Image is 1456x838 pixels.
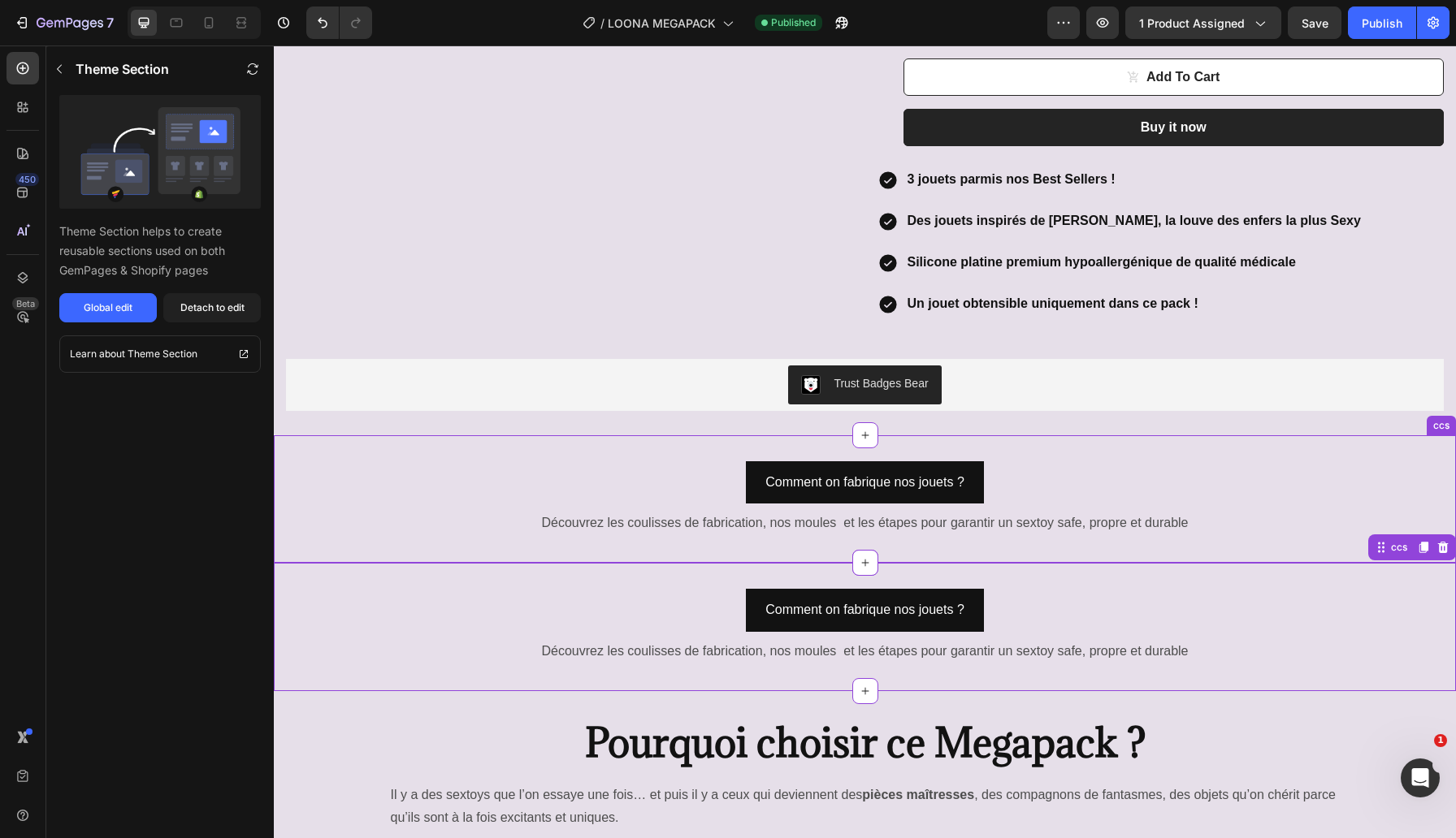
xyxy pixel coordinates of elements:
div: Trust Badges Bear [560,330,654,347]
div: ccs [1114,495,1137,509]
strong: Pourquoi choisir ce Megapack ? [311,672,872,722]
strong: Des jouets inspirés de [PERSON_NAME], la louve des enfers la plus Sexy [634,168,1087,182]
button: Save [1288,6,1341,39]
strong: pièces maîtresses [588,742,700,756]
button: Detach to edit [163,293,261,322]
div: Beta [12,297,39,310]
a: Comment on fabrique nos jouets ? [472,543,710,586]
span: LOONA MEGAPACK [608,15,716,32]
a: Comment on fabrique nos jouets ? [472,416,710,459]
strong: Silicone platine premium hypoallergénique de qualité médicale [634,209,1022,223]
div: ccs [1156,373,1179,387]
img: CLDR_q6erfwCEAE=.png [527,330,547,349]
button: Publish [1348,6,1416,39]
a: Learn about Theme Section [59,335,261,373]
div: Undo/Redo [306,6,372,39]
p: Theme Section [76,59,169,79]
p: 7 [106,13,114,32]
p: Ce Mega Pack Loona appartient clairement à la seconde catégorie. [117,784,1066,832]
p: Theme Section helps to create reusable sections used on both GemPages & Shopify pages [59,222,261,280]
div: Global edit [84,300,132,315]
p: Theme Section [128,346,197,362]
p: Comment on fabrique nos jouets ? [492,425,691,449]
p: Comment on fabrique nos jouets ? [492,553,691,577]
button: 1 product assigned [1125,6,1281,39]
span: 1 product assigned [1139,15,1245,32]
strong: Un jouet obtensible uniquement dans ce pack ! [634,251,925,265]
span: 1 [1434,734,1447,747]
button: Trust Badges Bear [514,320,667,359]
span: Save [1302,16,1328,30]
div: Publish [1362,15,1402,32]
div: Buy it now [867,72,933,92]
button: 7 [6,6,121,39]
div: 450 [15,173,39,186]
span: / [600,15,604,32]
strong: 3 jouets parmis nos Best Sellers ! [634,127,842,140]
iframe: Intercom live chat [1401,758,1440,797]
p: Il y a des sextoys que l’on essaye une fois… et puis il y a ceux qui deviennent des , des compagn... [117,738,1066,785]
div: Detach to edit [180,300,245,315]
iframe: Design area [274,45,1456,838]
button: Global edit [59,293,157,322]
p: Learn about [70,346,125,362]
span: Published [771,15,816,30]
button: Buy it now [630,63,1171,101]
p: Découvrez les coulisses de fabrication, nos moules et les étapes pour garantir un sextoy safe, pr... [2,594,1181,618]
p: Découvrez les coulisses de fabrication, nos moules et les étapes pour garantir un sextoy safe, pr... [2,466,1181,490]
